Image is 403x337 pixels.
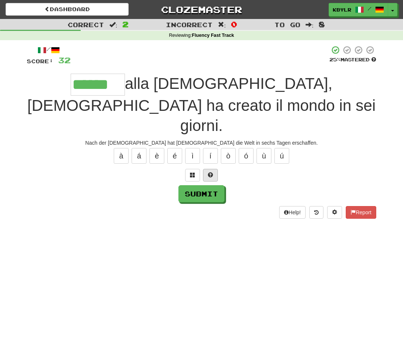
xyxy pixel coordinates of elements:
button: Single letter hint - you only get 1 per sentence and score half the points! alt+h [203,169,218,182]
span: 8 [319,20,325,29]
a: Dashboard [6,3,129,16]
div: / [27,45,71,55]
span: Score: [27,58,54,64]
button: Submit [178,185,225,202]
span: 25 % [329,57,341,62]
button: ù [257,148,271,164]
span: Incorrect [166,21,213,28]
span: : [218,22,226,28]
button: é [167,148,182,164]
button: ú [274,148,289,164]
button: Report [346,206,376,219]
div: Mastered [329,57,376,63]
a: kbylr / [329,3,388,16]
strong: Fluency Fast Track [192,33,234,38]
span: To go [274,21,300,28]
button: Round history (alt+y) [309,206,323,219]
span: 32 [58,55,71,65]
button: Switch sentence to multiple choice alt+p [185,169,200,182]
button: ò [221,148,236,164]
button: ì [185,148,200,164]
button: à [114,148,129,164]
button: á [132,148,146,164]
span: : [109,22,117,28]
div: Nach der [DEMOGRAPHIC_DATA] hat [DEMOGRAPHIC_DATA] die Welt in sechs Tagen erschaffen. [27,139,376,147]
span: 2 [122,20,129,29]
button: í [203,148,218,164]
a: Clozemaster [140,3,263,16]
span: : [306,22,314,28]
span: kbylr [333,6,351,13]
button: ó [239,148,254,164]
span: 0 [231,20,237,29]
button: è [149,148,164,164]
span: alla [DEMOGRAPHIC_DATA], [DEMOGRAPHIC_DATA] ha creato il mondo in sei giorni. [28,75,376,134]
span: / [368,6,371,11]
span: Correct [68,21,104,28]
button: Help! [279,206,306,219]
